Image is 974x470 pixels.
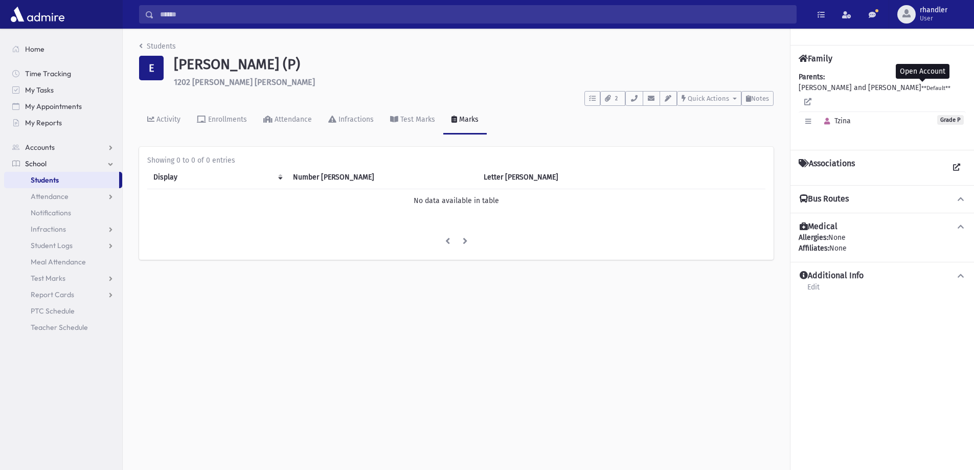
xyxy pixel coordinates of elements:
span: PTC Schedule [31,306,75,316]
a: Accounts [4,139,122,155]
h1: [PERSON_NAME] (P) [174,56,774,73]
a: Students [4,172,119,188]
b: Allergies: [799,233,828,242]
a: Report Cards [4,286,122,303]
span: Student Logs [31,241,73,250]
span: Home [25,44,44,54]
div: Open Account [896,64,949,79]
h4: Associations [799,159,855,177]
a: Student Logs [4,237,122,254]
b: Parents: [799,73,825,81]
a: Infractions [4,221,122,237]
th: Display [147,166,287,189]
a: Test Marks [382,106,443,135]
a: Edit [807,281,820,300]
nav: breadcrumb [139,41,176,56]
div: Activity [154,115,180,124]
img: AdmirePro [8,4,67,25]
div: Test Marks [398,115,435,124]
a: My Appointments [4,98,122,115]
span: Notes [751,95,769,102]
div: Marks [457,115,479,124]
span: Time Tracking [25,69,71,78]
b: Affiliates: [799,244,829,253]
h4: Medical [800,221,837,232]
a: My Tasks [4,82,122,98]
a: My Reports [4,115,122,131]
a: Attendance [4,188,122,205]
a: Notifications [4,205,122,221]
div: [PERSON_NAME] and [PERSON_NAME] [799,72,966,142]
span: Report Cards [31,290,74,299]
span: Test Marks [31,274,65,283]
div: E [139,56,164,80]
th: Number Mark [287,166,478,189]
div: Attendance [273,115,312,124]
h4: Family [799,54,832,63]
button: Bus Routes [799,194,966,205]
div: None [799,232,966,254]
span: 2 [612,94,621,103]
a: Test Marks [4,270,122,286]
a: Infractions [320,106,382,135]
td: No data available in table [147,189,765,212]
button: 2 [600,91,625,106]
a: Attendance [255,106,320,135]
span: My Reports [25,118,62,127]
div: Infractions [336,115,374,124]
div: None [799,243,966,254]
span: User [920,14,947,23]
h6: 1202 [PERSON_NAME] [PERSON_NAME] [174,77,774,87]
span: Meal Attendance [31,257,86,266]
a: Marks [443,106,487,135]
span: My Tasks [25,85,54,95]
span: Notifications [31,208,71,217]
span: Quick Actions [688,95,729,102]
input: Search [154,5,796,24]
span: My Appointments [25,102,82,111]
h4: Additional Info [800,271,864,281]
span: Students [31,175,59,185]
a: Activity [139,106,189,135]
button: Notes [741,91,774,106]
a: Home [4,41,122,57]
button: Medical [799,221,966,232]
span: School [25,159,47,168]
a: Time Tracking [4,65,122,82]
span: Teacher Schedule [31,323,88,332]
a: Enrollments [189,106,255,135]
a: Meal Attendance [4,254,122,270]
span: Grade P [937,115,964,125]
a: View all Associations [947,159,966,177]
button: Additional Info [799,271,966,281]
a: PTC Schedule [4,303,122,319]
a: Students [139,42,176,51]
div: Enrollments [206,115,247,124]
span: Tzina [820,117,851,125]
div: Showing 0 to 0 of 0 entries [147,155,765,166]
span: rhandler [920,6,947,14]
th: Letter Mark [478,166,643,189]
a: School [4,155,122,172]
span: Infractions [31,225,66,234]
button: Quick Actions [677,91,741,106]
span: Accounts [25,143,55,152]
h4: Bus Routes [800,194,849,205]
span: Attendance [31,192,69,201]
a: Teacher Schedule [4,319,122,335]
